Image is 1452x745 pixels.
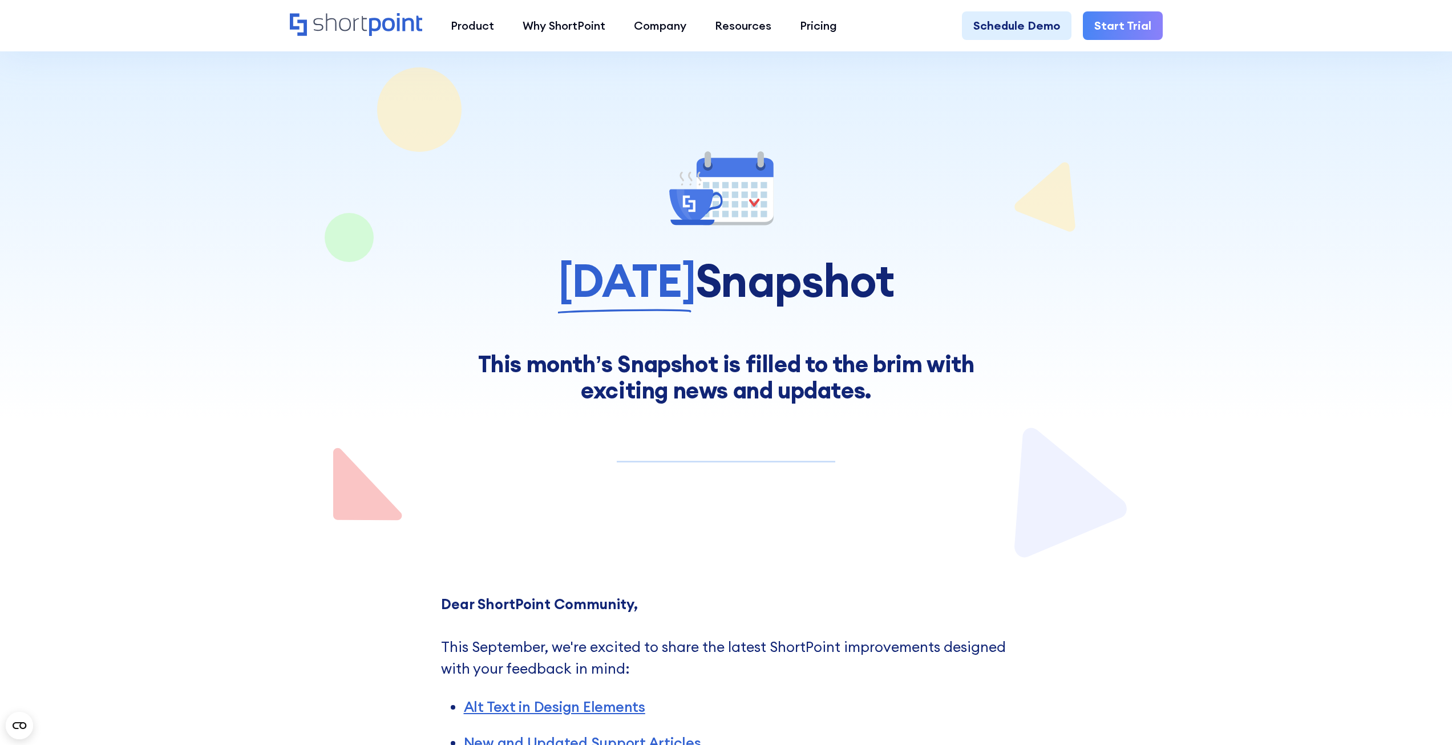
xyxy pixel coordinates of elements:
[620,11,701,40] a: Company
[558,255,695,305] span: [DATE]
[6,712,33,739] button: Open CMP widget
[451,17,494,34] div: Product
[436,11,508,40] a: Product
[634,17,686,34] div: Company
[1083,11,1163,40] a: Start Trial
[800,17,837,34] div: Pricing
[290,13,423,38] a: Home
[962,11,1071,40] a: Schedule Demo
[441,351,1012,404] div: This month’s Snapshot is filled to the brim with exciting news and updates.
[508,11,620,40] a: Why ShortPoint
[1247,613,1452,745] iframe: Chat Widget
[786,11,851,40] a: Pricing
[441,594,1012,679] p: ‍ This September, we're excited to share the latest ShortPoint improvements designed with your fe...
[715,17,771,34] div: Resources
[464,698,645,716] a: Alt Text in Design Elements
[290,255,1163,305] h1: Snapshot
[441,595,638,613] strong: Dear ShortPoint Community,
[701,11,786,40] a: Resources
[523,17,605,34] div: Why ShortPoint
